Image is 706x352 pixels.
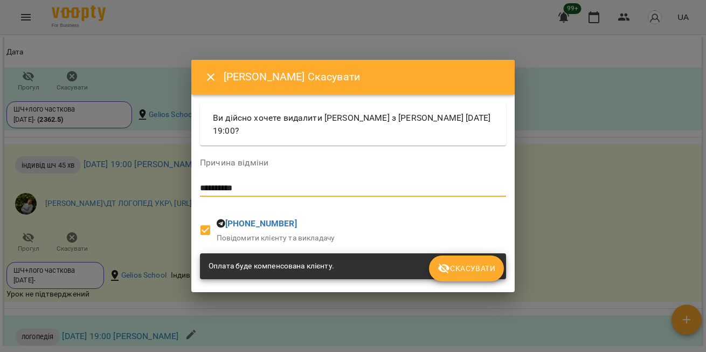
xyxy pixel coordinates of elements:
[217,233,335,244] p: Повідомити клієнту та викладачу
[429,256,504,281] button: Скасувати
[198,64,224,90] button: Close
[224,68,502,85] h6: [PERSON_NAME] Скасувати
[200,158,506,167] label: Причина відміни
[200,103,506,146] div: Ви дійсно хочете видалити [PERSON_NAME] з [PERSON_NAME] [DATE] 19:00?
[225,218,297,229] a: [PHONE_NUMBER]
[209,257,334,276] div: Оплата буде компенсована клієнту.
[438,262,495,275] span: Скасувати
